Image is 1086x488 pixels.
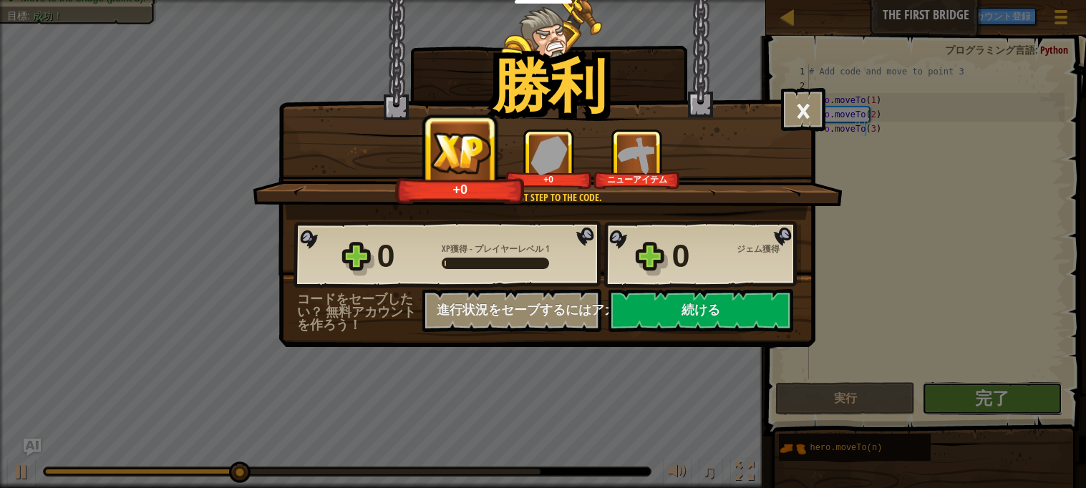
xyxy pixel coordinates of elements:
[530,135,568,175] img: ジェム獲得
[321,190,772,205] div: The first step to the code.
[297,293,422,331] div: コードをセーブしたい？ 無料アカウントを作ろう！
[596,174,677,185] div: ニューアイテム
[442,243,470,255] span: XP獲得
[618,135,657,175] img: ニューアイテム
[781,88,825,131] button: ×
[442,243,550,255] div: -
[737,243,801,255] div: ジェム獲得
[399,181,521,197] div: +0
[508,174,589,185] div: +0
[546,243,550,255] span: 1
[422,289,601,332] button: 進行状況をセーブするにはアカウント登録をしてください
[493,53,606,116] h1: 勝利
[377,233,433,279] div: 0
[429,130,493,175] img: XP獲得
[672,233,728,279] div: 0
[472,243,546,255] span: プレイヤーレベル
[609,289,793,332] button: 続ける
